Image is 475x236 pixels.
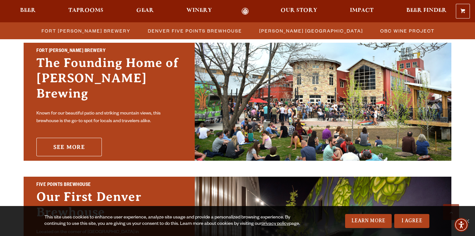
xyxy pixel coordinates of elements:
p: Known for our beautiful patio and striking mountain views, this brewhouse is the go-to spot for l... [36,110,182,125]
a: Learn More [345,214,392,228]
span: Beer Finder [406,8,447,13]
a: Our Story [276,8,321,15]
span: Our Story [281,8,317,13]
h2: Fort [PERSON_NAME] Brewery [36,47,182,55]
a: privacy policy [261,222,289,227]
div: This site uses cookies to enhance user experience, analyze site usage and provide a personalized ... [44,215,310,227]
a: Gear [132,8,158,15]
a: Winery [182,8,216,15]
a: Odell Home [233,8,257,15]
a: Denver Five Points Brewhouse [144,26,245,35]
a: [PERSON_NAME] [GEOGRAPHIC_DATA] [255,26,366,35]
span: Denver Five Points Brewhouse [148,26,242,35]
span: Beer [20,8,36,13]
div: Accessibility Menu [454,218,468,232]
a: I Agree [394,214,429,228]
a: Fort [PERSON_NAME] Brewery [38,26,134,35]
span: Fort [PERSON_NAME] Brewery [41,26,131,35]
h3: The Founding Home of [PERSON_NAME] Brewing [36,55,182,107]
span: OBC Wine Project [380,26,434,35]
a: Beer [16,8,40,15]
span: Taprooms [68,8,103,13]
a: Taprooms [64,8,108,15]
span: Winery [186,8,212,13]
span: [PERSON_NAME] [GEOGRAPHIC_DATA] [259,26,363,35]
span: Impact [350,8,373,13]
a: See More [36,138,102,156]
a: Scroll to top [443,204,459,220]
span: Gear [136,8,154,13]
h3: Our First Denver Brewhouse [36,189,182,226]
a: Impact [346,8,378,15]
a: Beer Finder [402,8,451,15]
img: Fort Collins Brewery & Taproom' [195,43,451,161]
h2: Five Points Brewhouse [36,181,182,189]
a: OBC Wine Project [376,26,438,35]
